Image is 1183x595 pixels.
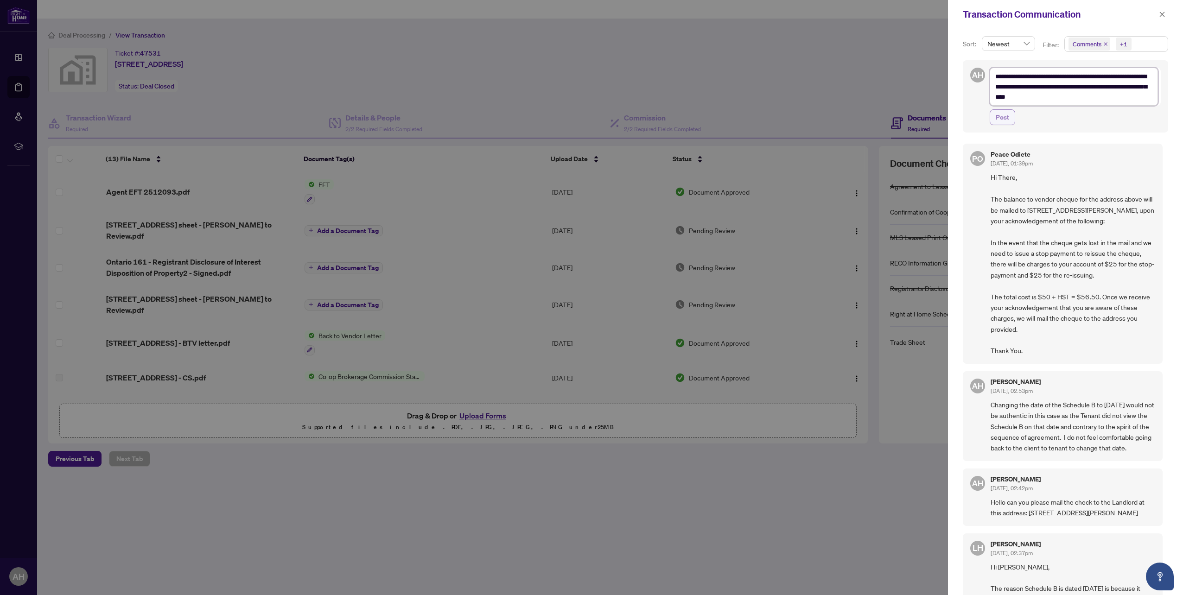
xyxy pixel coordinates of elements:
[1103,42,1108,46] span: close
[991,387,1033,394] span: [DATE], 02:53pm
[991,160,1033,167] span: [DATE], 01:39pm
[972,380,983,392] span: AH
[1120,39,1127,49] div: +1
[973,541,983,554] span: LH
[991,151,1033,158] h5: Peace Odiete
[1069,38,1110,51] span: Comments
[990,109,1015,125] button: Post
[991,497,1155,519] span: Hello can you please mail the check to the Landlord at this address: [STREET_ADDRESS][PERSON_NAME]
[972,477,983,489] span: AH
[972,69,983,81] span: AH
[996,110,1009,125] span: Post
[991,379,1041,385] h5: [PERSON_NAME]
[1159,11,1165,18] span: close
[991,541,1041,547] h5: [PERSON_NAME]
[991,485,1033,492] span: [DATE], 02:42pm
[991,476,1041,482] h5: [PERSON_NAME]
[987,37,1030,51] span: Newest
[1073,39,1101,49] span: Comments
[991,399,1155,454] span: Changing the date of the Schedule B to [DATE] would not be authentic in this case as the Tenant d...
[972,152,983,165] span: PO
[1146,563,1174,590] button: Open asap
[991,172,1155,356] span: Hi There, The balance to vendor cheque for the address above will be mailed to [STREET_ADDRESS][P...
[963,7,1156,21] div: Transaction Communication
[991,550,1033,557] span: [DATE], 02:37pm
[963,39,978,49] p: Sort:
[1043,40,1060,50] p: Filter:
